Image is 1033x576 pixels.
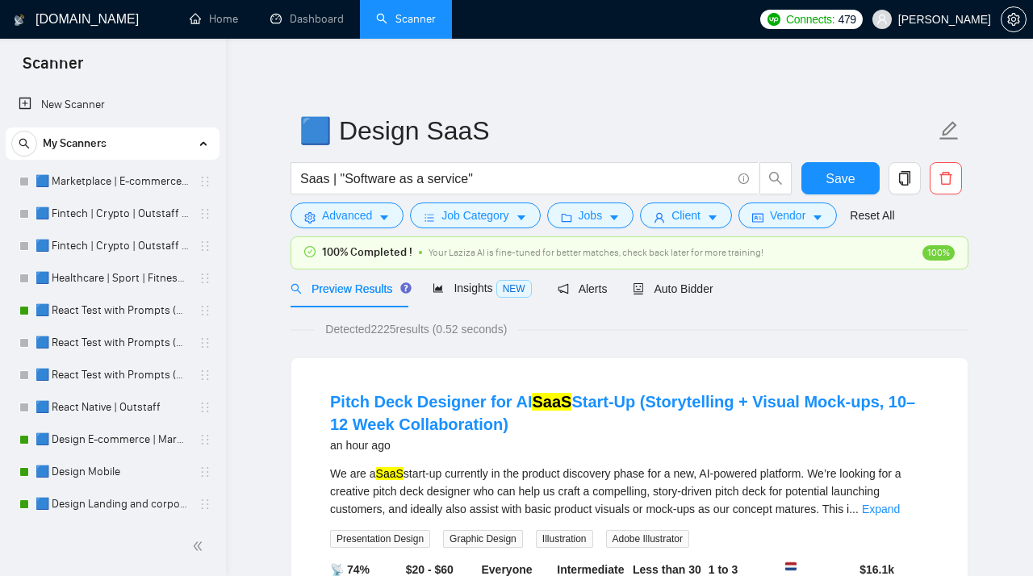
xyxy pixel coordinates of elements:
b: $20 - $60 [406,563,454,576]
span: user [876,14,888,25]
button: delete [930,162,962,194]
a: 🟦 React Test with Prompts (High) [36,327,189,359]
mark: SaaS [376,467,404,480]
span: Job Category [441,207,508,224]
a: 🟦 Fintech | Crypto | Outstaff (Mid Rates) [36,230,189,262]
span: setting [304,211,316,223]
span: delete [931,171,961,186]
span: holder [199,433,211,446]
li: New Scanner [6,89,220,121]
a: 🟦 React Test with Prompts (Max) [36,294,189,327]
a: Reset All [850,207,894,224]
span: Adobe Illustrator [606,530,689,548]
img: upwork-logo.png [767,13,780,26]
span: user [654,211,665,223]
span: Illustration [536,530,593,548]
span: robot [633,283,644,294]
span: holder [199,240,211,253]
a: 🟦 React Test with Prompts (Mid Rates) [36,359,189,391]
b: Intermediate [557,563,624,576]
span: Scanner [10,52,96,86]
input: Scanner name... [299,111,935,151]
span: Detected 2225 results (0.52 seconds) [314,320,518,338]
button: search [11,131,37,157]
span: caret-down [516,211,527,223]
span: Vendor [770,207,805,224]
span: holder [199,369,211,382]
span: holder [199,175,211,188]
button: search [759,162,792,194]
span: Preview Results [291,282,407,295]
input: Search Freelance Jobs... [300,169,731,189]
a: 🟦 Marketplace | E-commerce | Outstaff [36,165,189,198]
button: setting [1001,6,1027,32]
span: holder [199,304,211,317]
span: holder [199,336,211,349]
span: Jobs [579,207,603,224]
div: We are a start-up currently in the product discovery phase for a new, AI-powered platform. We’re ... [330,465,929,518]
span: ... [849,503,859,515]
button: folderJobscaret-down [547,202,634,228]
span: Advanced [322,207,372,224]
span: Save [826,169,855,189]
div: an hour ago [330,436,929,455]
button: userClientcaret-down [640,202,732,228]
a: homeHome [190,12,238,26]
span: Client [671,207,701,224]
span: 479 [838,10,855,28]
span: Connects: [786,10,834,28]
span: 100% Completed ! [322,244,412,261]
span: bars [424,211,435,223]
a: 🟦 React Native | Outstaff [36,391,189,424]
span: My Scanners [43,127,107,160]
span: search [12,138,36,149]
span: 100% [922,245,955,261]
span: area-chart [433,282,444,294]
a: dashboardDashboard [270,12,344,26]
span: caret-down [378,211,390,223]
a: searchScanner [376,12,436,26]
span: holder [199,401,211,414]
span: caret-down [812,211,823,223]
span: copy [889,171,920,186]
span: idcard [752,211,763,223]
img: 🇳🇱 [785,561,797,572]
button: Save [801,162,880,194]
button: idcardVendorcaret-down [738,202,837,228]
b: 📡 74% [330,563,370,576]
span: holder [199,272,211,285]
span: search [291,283,302,294]
span: double-left [192,538,208,554]
span: NEW [496,280,532,298]
span: caret-down [609,211,620,223]
b: Everyone [482,563,533,576]
a: 🟦 Design Landing and corporate [36,488,189,520]
span: Graphic Design [443,530,523,548]
span: Insights [433,282,531,294]
button: barsJob Categorycaret-down [410,202,540,228]
span: holder [199,207,211,220]
img: logo [14,7,25,33]
mark: SaaS [532,393,571,411]
span: check-circle [304,246,316,257]
a: 🟦 Fintech | Crypto | Outstaff (Max - High Rates) [36,198,189,230]
span: Alerts [558,282,608,295]
span: info-circle [738,173,749,184]
span: search [760,171,791,186]
span: setting [1002,13,1026,26]
span: Auto Bidder [633,282,713,295]
button: copy [889,162,921,194]
a: setting [1001,13,1027,26]
a: Pitch Deck Designer for AISaaSStart-Up (Storytelling + Visual Mock-ups, 10–12 Week Collaboration) [330,393,915,433]
a: 🟦 Design Mobile [36,456,189,488]
button: settingAdvancedcaret-down [291,202,404,228]
span: Presentation Design [330,530,430,548]
span: Your Laziza AI is fine-tuned for better matches, check back later for more training! [429,247,763,258]
span: holder [199,498,211,511]
span: notification [558,283,569,294]
a: Expand [862,503,900,515]
span: folder [561,211,572,223]
span: edit [939,120,960,141]
span: caret-down [707,211,718,223]
span: holder [199,465,211,478]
